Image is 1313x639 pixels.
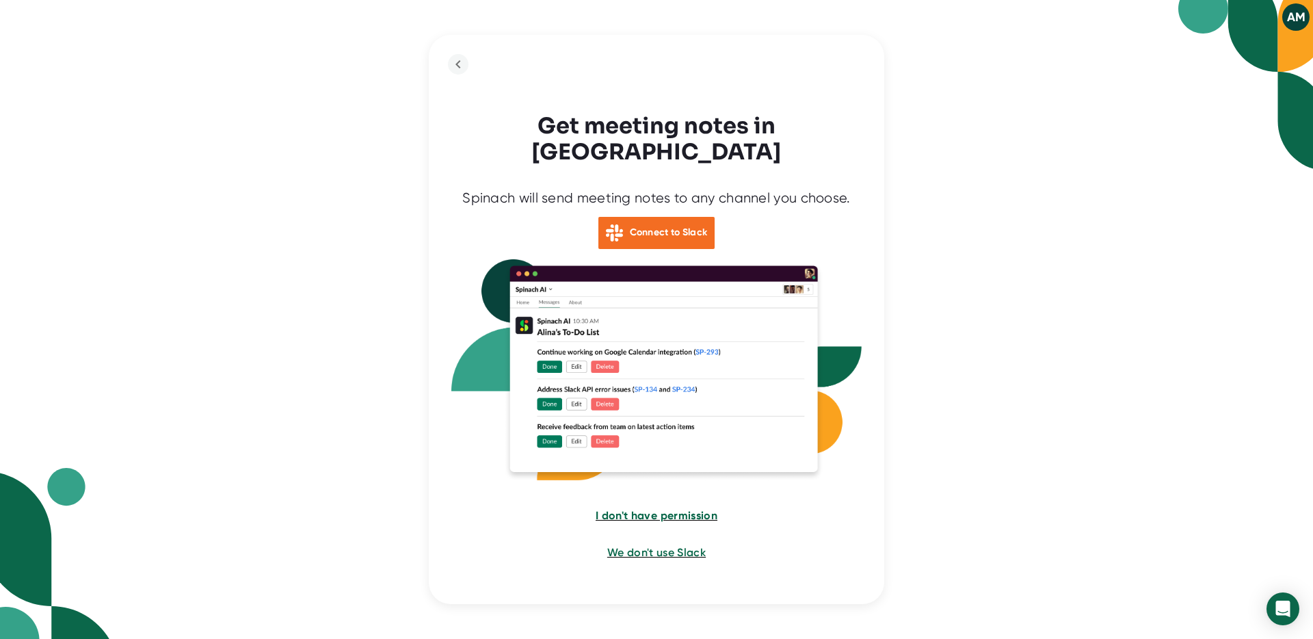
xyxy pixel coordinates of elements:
[1282,3,1310,31] button: AM
[596,509,717,522] span: I don't have permission
[630,226,708,238] b: Connect to Slack
[451,259,862,488] img: Slack Spinach Integration with action items
[607,546,706,559] span: We don't use Slack
[451,113,862,166] h3: Get meeting notes in [GEOGRAPHIC_DATA]
[448,54,468,75] button: back to previous step
[462,190,850,207] div: Spinach will send meeting notes to any channel you choose.
[607,545,706,561] button: We don't use Slack
[1266,592,1299,625] div: Open Intercom Messenger
[596,508,717,524] button: I don't have permission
